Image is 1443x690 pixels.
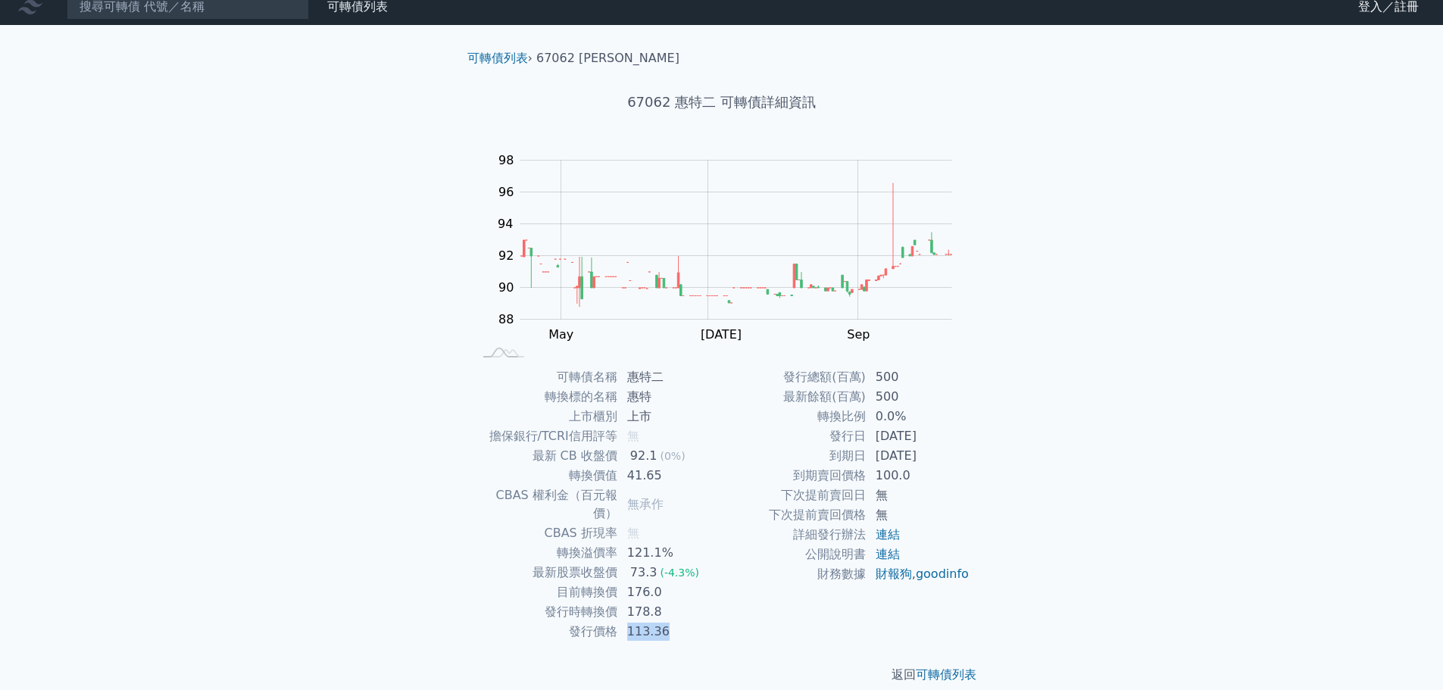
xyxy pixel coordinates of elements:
[847,327,870,342] tspan: Sep
[473,446,618,466] td: 最新 CB 收盤價
[627,564,661,582] div: 73.3
[867,485,970,505] td: 無
[473,466,618,485] td: 轉換價值
[722,387,867,407] td: 最新餘額(百萬)
[876,567,912,581] a: 財報狗
[660,450,685,462] span: (0%)
[722,505,867,525] td: 下次提前賣回價格
[473,582,618,602] td: 目前轉換價
[618,387,722,407] td: 惠特
[473,622,618,642] td: 發行價格
[467,51,528,65] a: 可轉債列表
[536,49,679,67] li: 67062 [PERSON_NAME]
[722,446,867,466] td: 到期日
[473,563,618,582] td: 最新股票收盤價
[473,407,618,426] td: 上市櫃別
[722,367,867,387] td: 發行總額(百萬)
[618,466,722,485] td: 41.65
[1367,617,1443,690] div: 聊天小工具
[701,327,742,342] tspan: [DATE]
[473,426,618,446] td: 擔保銀行/TCRI信用評等
[1367,617,1443,690] iframe: Chat Widget
[473,367,618,387] td: 可轉債名稱
[876,547,900,561] a: 連結
[722,525,867,545] td: 詳細發行辦法
[722,545,867,564] td: 公開說明書
[473,485,618,523] td: CBAS 權利金（百元報價）
[498,217,513,231] tspan: 94
[627,497,664,511] span: 無承作
[618,367,722,387] td: 惠特二
[867,387,970,407] td: 500
[627,429,639,443] span: 無
[867,407,970,426] td: 0.0%
[867,426,970,446] td: [DATE]
[722,426,867,446] td: 發行日
[722,407,867,426] td: 轉換比例
[473,523,618,543] td: CBAS 折現率
[867,367,970,387] td: 500
[498,312,514,326] tspan: 88
[618,543,722,563] td: 121.1%
[473,543,618,563] td: 轉換溢價率
[867,466,970,485] td: 100.0
[455,92,989,113] h1: 67062 惠特二 可轉債詳細資訊
[498,185,514,199] tspan: 96
[867,446,970,466] td: [DATE]
[876,527,900,542] a: 連結
[467,49,533,67] li: ›
[618,622,722,642] td: 113.36
[473,387,618,407] td: 轉換標的名稱
[618,407,722,426] td: 上市
[867,505,970,525] td: 無
[490,153,975,342] g: Chart
[660,567,699,579] span: (-4.3%)
[548,327,573,342] tspan: May
[618,602,722,622] td: 178.8
[627,447,661,465] div: 92.1
[627,526,639,540] span: 無
[916,567,969,581] a: goodinfo
[498,248,514,263] tspan: 92
[618,582,722,602] td: 176.0
[473,602,618,622] td: 發行時轉換價
[455,666,989,684] p: 返回
[916,667,976,682] a: 可轉債列表
[867,564,970,584] td: ,
[722,564,867,584] td: 財務數據
[722,466,867,485] td: 到期賣回價格
[722,485,867,505] td: 下次提前賣回日
[498,280,514,295] tspan: 90
[498,153,514,167] tspan: 98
